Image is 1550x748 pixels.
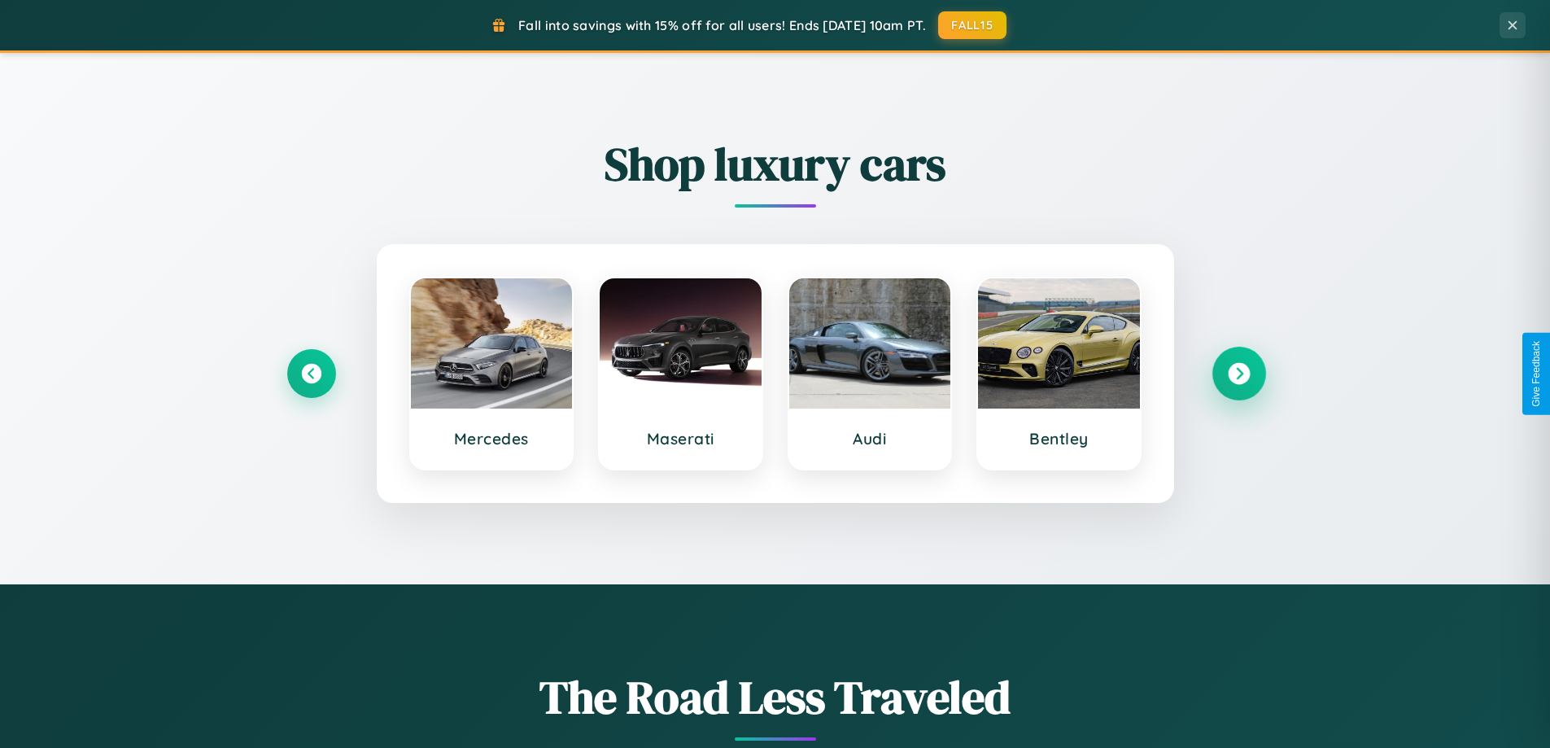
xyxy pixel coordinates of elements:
[616,429,745,448] h3: Maserati
[994,429,1124,448] h3: Bentley
[287,666,1264,728] h1: The Road Less Traveled
[287,133,1264,195] h2: Shop luxury cars
[1530,341,1542,407] div: Give Feedback
[427,429,557,448] h3: Mercedes
[806,429,935,448] h3: Audi
[938,11,1006,39] button: FALL15
[518,17,926,33] span: Fall into savings with 15% off for all users! Ends [DATE] 10am PT.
